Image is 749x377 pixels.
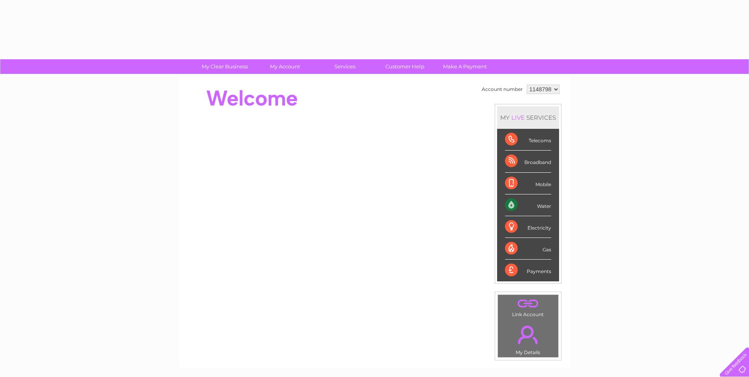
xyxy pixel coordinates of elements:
a: My Account [252,59,317,74]
a: Services [312,59,377,74]
div: Water [505,194,551,216]
a: Customer Help [372,59,437,74]
div: LIVE [510,114,526,121]
a: Make A Payment [432,59,497,74]
td: Account number [480,83,525,96]
a: My Clear Business [192,59,257,74]
div: Gas [505,238,551,260]
a: . [500,321,556,349]
div: Electricity [505,216,551,238]
a: . [500,297,556,311]
td: Link Account [497,294,559,319]
div: Broadband [505,151,551,172]
div: Telecoms [505,129,551,151]
div: Mobile [505,173,551,194]
td: My Details [497,319,559,358]
div: Payments [505,260,551,281]
div: MY SERVICES [497,106,559,129]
